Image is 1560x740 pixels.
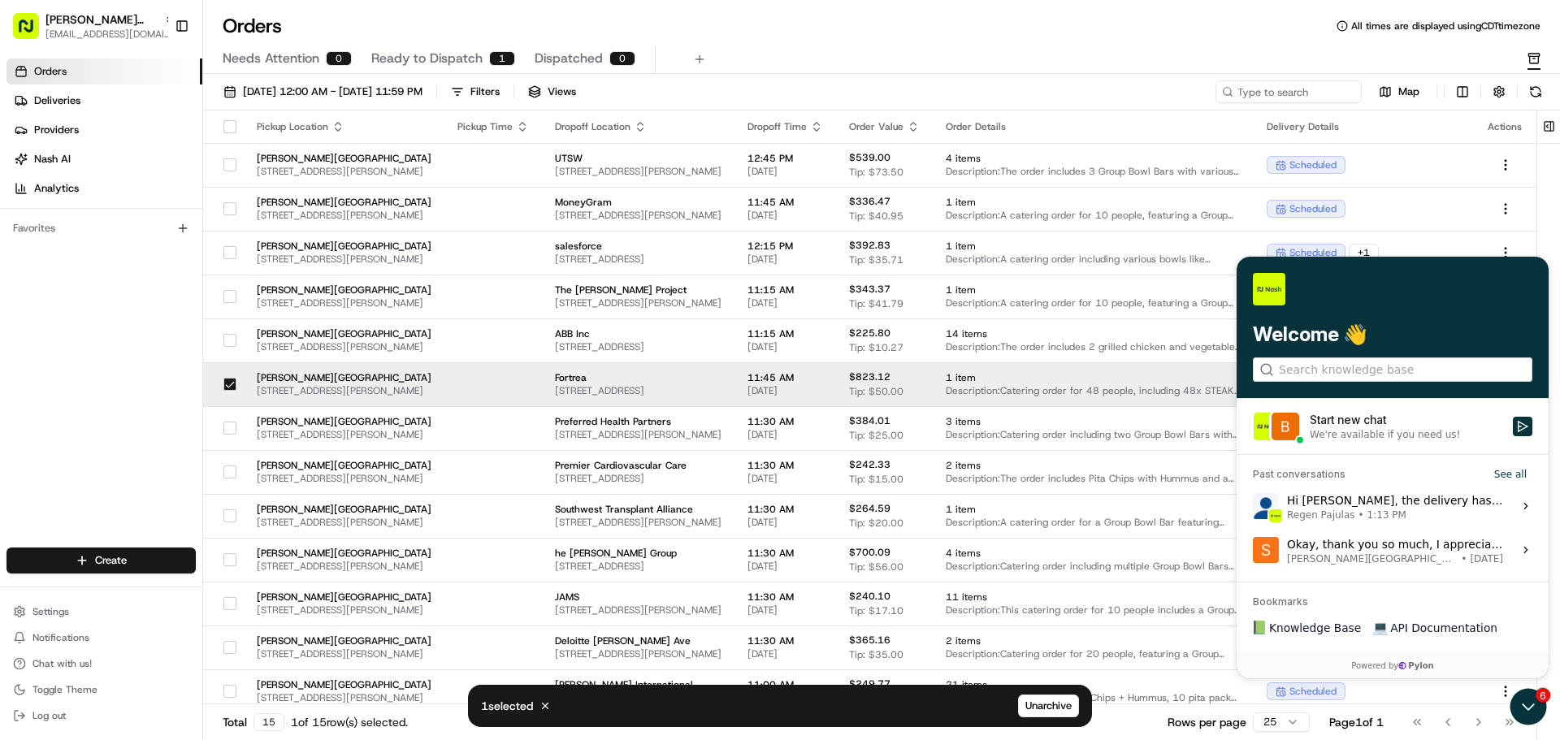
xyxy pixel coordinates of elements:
[555,253,721,266] span: [STREET_ADDRESS]
[849,297,903,310] span: Tip: $41.79
[223,49,319,68] span: Needs Attention
[555,547,721,560] span: he [PERSON_NAME] Group
[555,296,721,309] span: [STREET_ADDRESS][PERSON_NAME]
[747,516,823,529] span: [DATE]
[32,683,97,696] span: Toggle Theme
[747,152,823,165] span: 12:45 PM
[257,472,431,485] span: [STREET_ADDRESS][PERSON_NAME]
[555,152,721,165] span: UTSW
[489,51,515,66] div: 1
[849,634,890,647] span: $365.16
[849,414,890,427] span: $384.01
[216,80,430,103] button: [DATE] 12:00 AM - [DATE] 11:59 PM
[95,553,127,568] span: Create
[555,472,721,485] span: [STREET_ADDRESS]
[257,283,431,296] span: [PERSON_NAME][GEOGRAPHIC_DATA]
[747,120,823,133] div: Dropoff Time
[253,713,284,731] div: 15
[555,591,721,604] span: JAMS
[257,516,431,529] span: [STREET_ADDRESS][PERSON_NAME]
[34,123,79,137] span: Providers
[555,678,721,691] span: [PERSON_NAME] International
[257,634,431,647] span: [PERSON_NAME][GEOGRAPHIC_DATA]
[1398,84,1419,99] span: Map
[555,634,721,647] span: Deloitte [PERSON_NAME] Ave
[6,146,202,172] a: Nash AI
[747,196,823,209] span: 11:45 AM
[747,547,823,560] span: 11:30 AM
[257,165,431,178] span: [STREET_ADDRESS][PERSON_NAME]
[32,605,69,618] span: Settings
[946,340,1241,353] span: Description: The order includes 2 grilled chicken and vegetable bowls, 5 chicken and rice bowls, ...
[849,166,903,179] span: Tip: $73.50
[946,120,1241,133] div: Order Details
[45,11,158,28] button: [PERSON_NAME][GEOGRAPHIC_DATA]
[1508,686,1552,730] iframe: Open customer support
[45,28,175,41] button: [EMAIL_ADDRESS][DOMAIN_NAME]
[747,240,823,253] span: 12:15 PM
[946,459,1241,472] span: 2 items
[555,415,721,428] span: Preferred Health Partners
[747,503,823,516] span: 11:30 AM
[747,678,823,691] span: 11:00 AM
[257,647,431,660] span: [STREET_ADDRESS][PERSON_NAME]
[849,341,903,354] span: Tip: $10.27
[1289,246,1337,259] span: scheduled
[6,600,196,623] button: Settings
[747,340,823,353] span: [DATE]
[223,13,282,39] h1: Orders
[6,117,202,143] a: Providers
[849,327,890,340] span: $225.80
[849,239,890,252] span: $392.83
[34,93,80,108] span: Deliveries
[555,459,721,472] span: Premier Cardiovascular Care
[747,560,823,573] span: [DATE]
[849,385,903,398] span: Tip: $50.00
[747,327,823,340] span: 11:15 AM
[555,340,721,353] span: [STREET_ADDRESS]
[555,327,721,340] span: ABB Inc
[257,691,431,704] span: [STREET_ADDRESS][PERSON_NAME]
[849,560,903,573] span: Tip: $56.00
[1289,685,1337,698] span: scheduled
[326,51,352,66] div: 0
[257,209,431,222] span: [STREET_ADDRESS][PERSON_NAME]
[6,704,196,727] button: Log out
[849,283,890,296] span: $343.37
[555,384,721,397] span: [STREET_ADDRESS]
[1351,19,1540,32] span: All times are displayed using CDT timezone
[849,473,903,486] span: Tip: $15.00
[34,152,71,167] span: Nash AI
[946,503,1241,516] span: 1 item
[257,371,431,384] span: [PERSON_NAME][GEOGRAPHIC_DATA]
[555,503,721,516] span: Southwest Transplant Alliance
[444,80,507,103] button: Filters
[257,120,431,133] div: Pickup Location
[747,283,823,296] span: 11:15 AM
[257,340,431,353] span: [STREET_ADDRESS][PERSON_NAME]
[849,677,890,690] span: $249.77
[747,647,823,660] span: [DATE]
[946,165,1241,178] span: Description: The order includes 3 Group Bowl Bars with various toppings and sides, along with Pit...
[1018,695,1079,717] button: Unarchive
[257,327,431,340] span: [PERSON_NAME][GEOGRAPHIC_DATA]
[555,283,721,296] span: The [PERSON_NAME] Project
[1237,257,1549,678] iframe: Customer support window
[946,253,1241,266] span: Description: A catering order including various bowls like Chicken + Rice, Falafel Crunch Bowl, H...
[555,240,721,253] span: salesforce
[555,209,721,222] span: [STREET_ADDRESS][PERSON_NAME]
